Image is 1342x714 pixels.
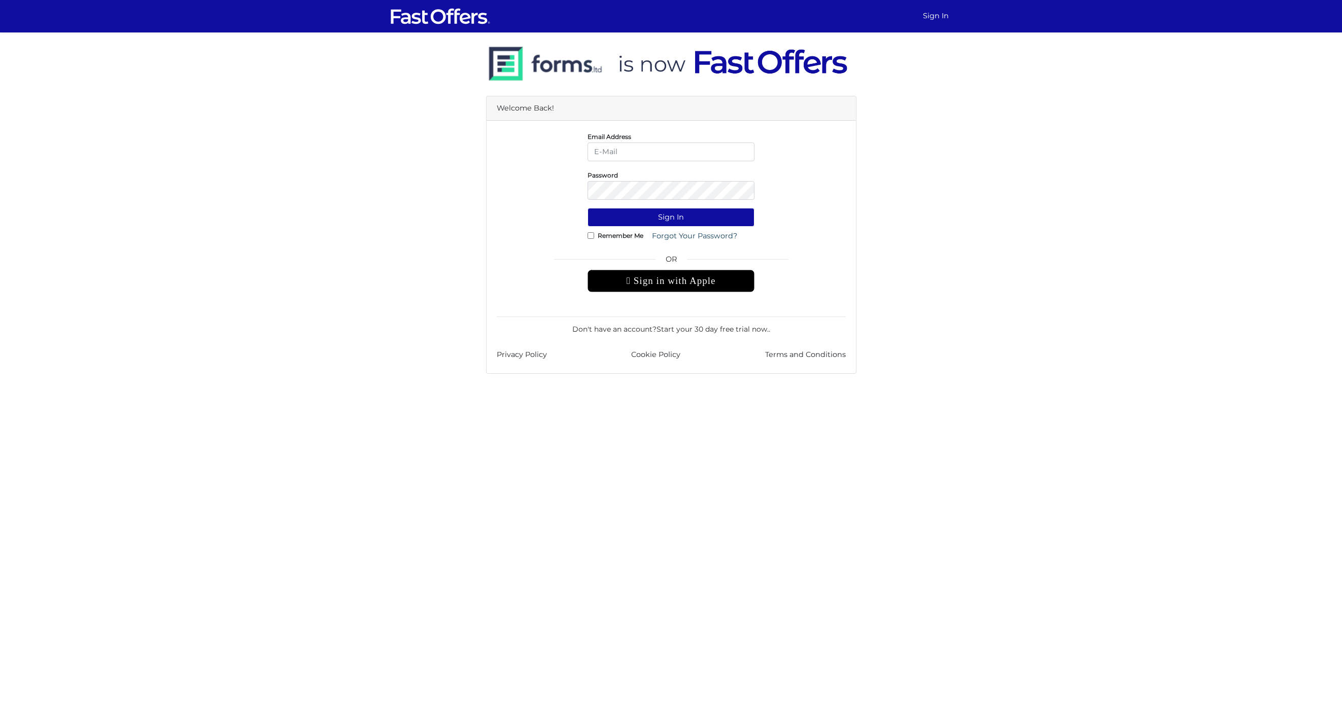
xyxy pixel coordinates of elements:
div: Sign in with Apple [588,270,754,292]
a: Sign In [919,6,953,26]
label: Email Address [588,135,631,138]
a: Forgot Your Password? [645,227,744,245]
button: Sign In [588,208,754,227]
input: E-Mail [588,142,754,161]
div: Don't have an account? . [497,316,846,335]
a: Privacy Policy [497,349,547,361]
a: Terms and Conditions [765,349,846,361]
a: Start your 30 day free trial now. [657,325,769,334]
label: Password [588,174,618,176]
div: Welcome Back! [487,96,856,121]
label: Remember Me [598,234,643,237]
span: OR [588,254,754,270]
a: Cookie Policy [631,349,680,361]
